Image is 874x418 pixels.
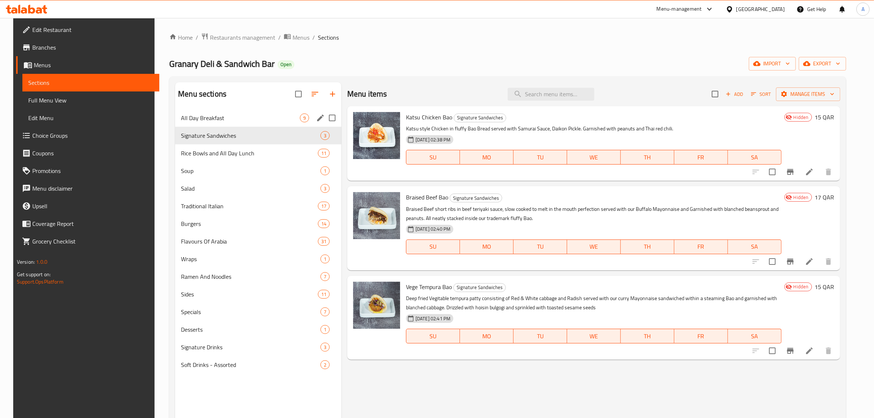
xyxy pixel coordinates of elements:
[181,307,320,316] span: Specials
[300,115,309,122] span: 9
[28,113,153,122] span: Edit Menu
[820,253,837,270] button: delete
[731,241,779,252] span: SA
[765,343,780,358] span: Select to update
[409,241,457,252] span: SU
[320,255,330,263] div: items
[463,152,511,163] span: MO
[178,89,226,100] h2: Menu sections
[32,25,153,34] span: Edit Restaurant
[181,219,318,228] span: Burgers
[169,55,275,72] span: ⁠Granary Deli & Sandwich Bar
[16,197,159,215] a: Upsell
[454,283,505,292] span: Signature Sandwiches
[210,33,275,42] span: Restaurants management
[862,5,864,13] span: A
[453,283,506,292] div: Signature Sandwiches
[516,152,564,163] span: TU
[181,166,320,175] div: Soup
[16,56,159,74] a: Menus
[318,202,330,210] div: items
[22,109,159,127] a: Edit Menu
[781,253,799,270] button: Branch-specific-item
[318,150,329,157] span: 11
[321,361,329,368] span: 2
[321,273,329,280] span: 7
[460,150,514,165] button: MO
[353,282,400,329] img: Vege Tempura Bao
[406,150,460,165] button: SU
[731,331,779,342] span: SA
[624,241,671,252] span: TH
[406,192,448,203] span: Braised Beef Bao
[306,85,324,103] span: Sort sections
[791,283,812,290] span: Hidden
[454,113,506,122] div: Signature Sandwiches
[570,241,618,252] span: WE
[624,331,671,342] span: TH
[805,59,840,68] span: export
[406,329,460,343] button: SU
[175,109,341,127] div: All Day Breakfast9edit
[181,149,318,158] div: Rice Bowls and All Day Lunch
[181,131,320,140] span: Signature Sandwiches
[175,127,341,144] div: Signature Sandwiches3
[32,237,153,246] span: Grocery Checklist
[318,203,329,210] span: 17
[32,202,153,210] span: Upsell
[321,132,329,139] span: 3
[17,257,35,267] span: Version:
[318,33,339,42] span: Sections
[749,57,796,71] button: import
[409,331,457,342] span: SU
[321,309,329,316] span: 7
[406,205,781,223] p: Braised Beef short ribs in beef teriyaki sauce, slow cooked to melt in the mouth perfection serve...
[731,152,779,163] span: SA
[514,329,567,343] button: TU
[32,131,153,140] span: Choice Groups
[318,220,329,227] span: 14
[725,90,744,98] span: Add
[181,343,320,352] div: Signature Drinks
[318,291,329,298] span: 11
[320,272,330,281] div: items
[291,86,306,102] span: Select all sections
[353,192,400,239] img: Braised Beef Bao
[175,285,341,303] div: Sides11
[406,112,452,123] span: Katsu Chicken Bao
[765,164,780,180] span: Select to update
[320,360,330,369] div: items
[324,85,341,103] button: Add section
[300,113,309,122] div: items
[22,91,159,109] a: Full Menu View
[570,152,618,163] span: WE
[406,124,781,133] p: Katsu style Chicken in fluffy Bao Bread served with Samurai Sauce, Daikon Pickle. Garnished with ...
[32,43,153,52] span: Branches
[175,180,341,197] div: Salad3
[181,237,318,246] span: Flavours Of Arabia
[175,162,341,180] div: Soup1
[516,331,564,342] span: TU
[181,202,318,210] span: Traditional Italian
[621,239,674,254] button: TH
[175,197,341,215] div: Traditional Italian17
[278,61,294,68] span: Open
[781,342,799,360] button: Branch-specific-item
[34,61,153,69] span: Menus
[677,152,725,163] span: FR
[406,239,460,254] button: SU
[624,152,671,163] span: TH
[321,256,329,263] span: 1
[32,149,153,158] span: Coupons
[321,185,329,192] span: 3
[175,321,341,338] div: Desserts1
[723,89,746,100] span: Add item
[406,281,452,292] span: Vege Tempura Bao
[776,87,840,101] button: Manage items
[799,57,846,71] button: export
[17,270,51,279] span: Get support on:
